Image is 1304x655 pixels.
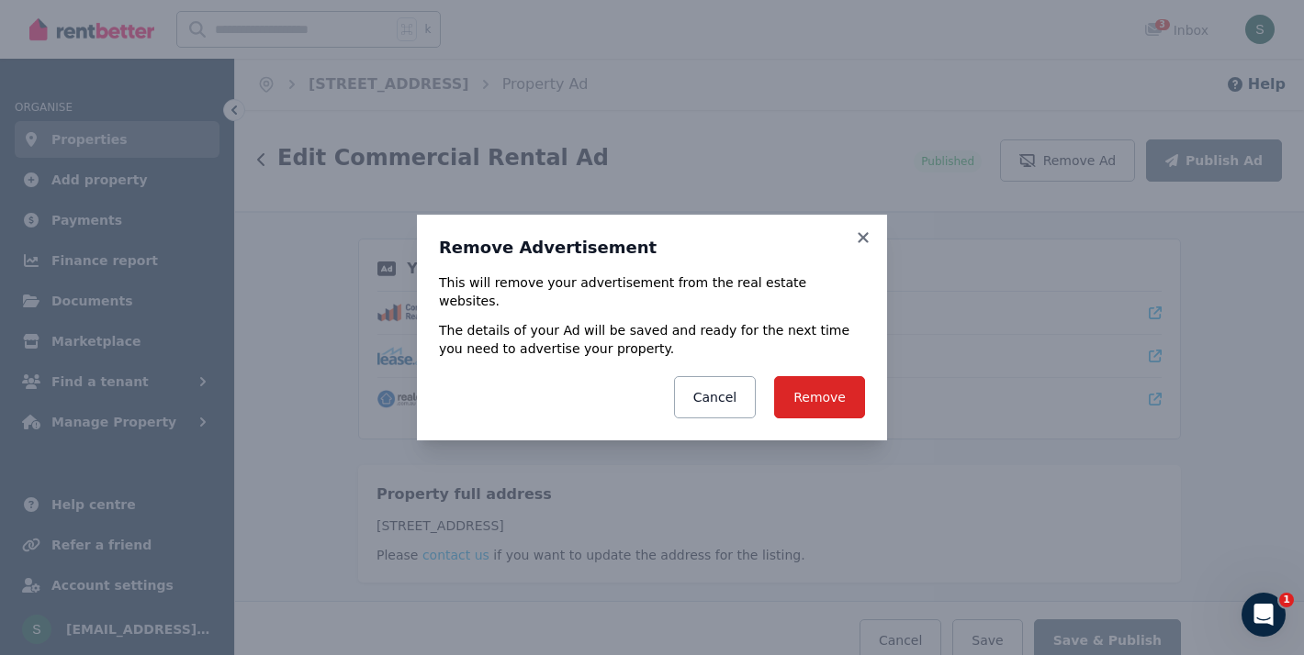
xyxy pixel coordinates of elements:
[774,376,865,418] button: Remove
[1242,593,1286,637] iframe: Intercom live chat
[674,376,756,418] button: Cancel
[439,273,865,310] p: This will remove your advertisement from the real estate websites.
[439,321,865,358] p: The details of your Ad will be saved and ready for the next time you need to advertise your prope...
[1279,593,1294,607] span: 1
[439,237,865,259] h3: Remove Advertisement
